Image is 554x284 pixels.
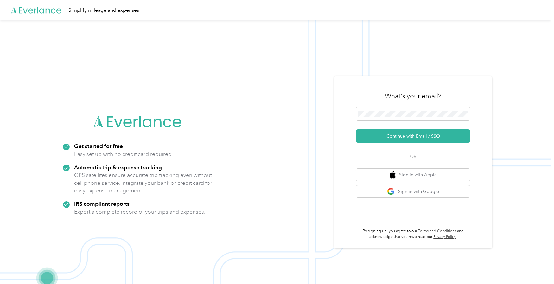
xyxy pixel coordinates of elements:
[390,171,396,179] img: apple logo
[74,143,123,149] strong: Get started for free
[74,200,130,207] strong: IRS compliant reports
[385,92,441,100] h3: What's your email?
[433,235,456,239] a: Privacy Policy
[387,188,395,196] img: google logo
[418,229,456,234] a: Terms and Conditions
[74,208,205,216] p: Export a complete record of your trips and expenses.
[356,185,470,198] button: google logoSign in with Google
[356,169,470,181] button: apple logoSign in with Apple
[74,150,172,158] p: Easy set up with no credit card required
[74,171,213,195] p: GPS satellites ensure accurate trip tracking even without cell phone service. Integrate your bank...
[68,6,139,14] div: Simplify mileage and expenses
[356,229,470,240] p: By signing up, you agree to our and acknowledge that you have read our .
[356,129,470,143] button: Continue with Email / SSO
[402,153,424,160] span: OR
[74,164,162,171] strong: Automatic trip & expense tracking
